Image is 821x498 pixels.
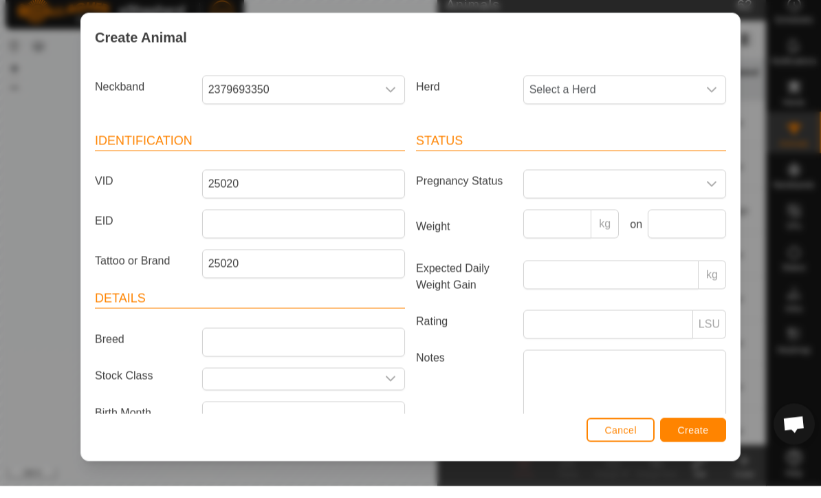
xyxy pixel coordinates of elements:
button: Cancel [587,430,655,454]
span: Create Animal [95,39,187,60]
div: dropdown trigger [377,380,404,402]
button: Create [660,430,726,454]
header: Details [95,301,405,321]
label: EID [89,221,197,245]
label: Weight [410,221,518,256]
header: Identification [95,144,405,163]
label: Birth Month [89,413,197,437]
label: VID [89,182,197,205]
header: Status [416,144,726,163]
label: Breed [89,340,197,363]
div: Open chat [774,415,815,457]
label: Stock Class [89,380,197,397]
label: Rating [410,322,518,345]
div: dropdown trigger [698,88,725,116]
p-inputgroup-addon: LSU [693,322,726,351]
p-inputgroup-addon: kg [699,272,726,301]
label: Pregnancy Status [410,182,518,205]
div: dropdown trigger [377,88,404,116]
label: Herd [410,87,518,111]
div: dropdown trigger [698,182,725,210]
p-inputgroup-addon: kg [591,221,619,250]
span: Select a Herd [524,88,698,116]
span: 2379693350 [203,88,377,116]
label: Tattoo or Brand [89,261,197,285]
label: Expected Daily Weight Gain [410,272,518,305]
label: on [624,228,642,245]
label: Notes [410,362,518,440]
label: Neckband [89,87,197,111]
span: Create [678,437,709,448]
span: Cancel [604,437,637,448]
